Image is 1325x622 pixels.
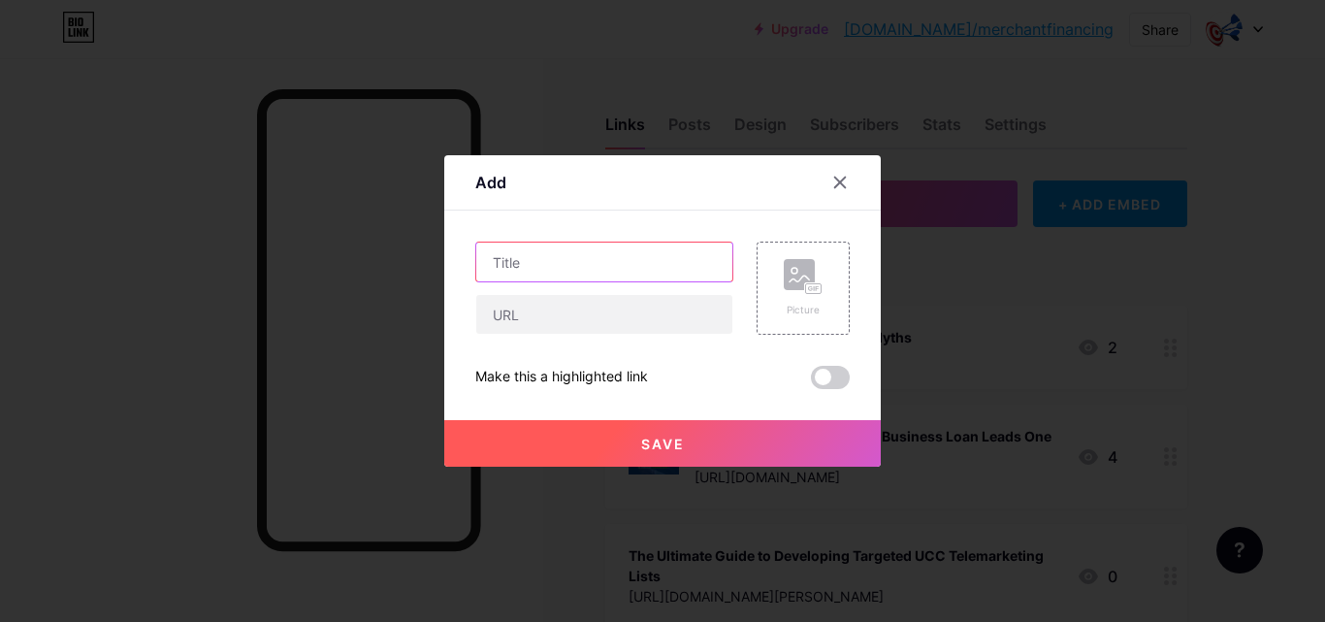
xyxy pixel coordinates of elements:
div: Make this a highlighted link [475,366,648,389]
input: URL [476,295,732,334]
div: Picture [784,303,823,317]
div: Add [475,171,506,194]
button: Save [444,420,881,467]
span: Save [641,436,685,452]
input: Title [476,243,732,281]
